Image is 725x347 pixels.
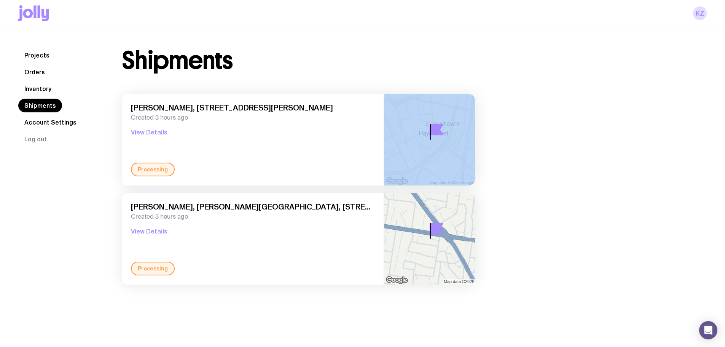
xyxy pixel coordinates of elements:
span: Created 3 hours ago [131,114,374,122]
span: [PERSON_NAME], [PERSON_NAME][GEOGRAPHIC_DATA], [STREET_ADDRESS] [131,202,374,211]
div: Processing [131,262,175,275]
a: KZ [693,6,707,20]
button: Log out [18,132,53,146]
button: View Details [131,128,167,137]
h1: Shipments [122,48,233,73]
button: View Details [131,227,167,236]
a: Inventory [18,82,57,96]
a: Account Settings [18,115,83,129]
a: Shipments [18,99,62,112]
span: Created 3 hours ago [131,213,374,221]
span: [PERSON_NAME], [STREET_ADDRESS][PERSON_NAME] [131,103,374,112]
div: Processing [131,163,175,176]
a: Projects [18,48,56,62]
img: staticmap [384,94,475,185]
div: Open Intercom Messenger [699,321,717,339]
a: Orders [18,65,51,79]
img: staticmap [384,193,475,285]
